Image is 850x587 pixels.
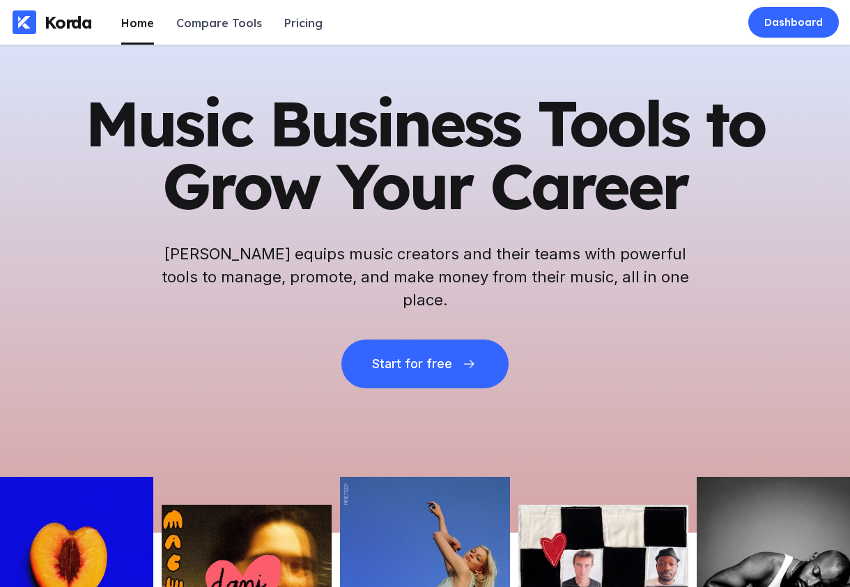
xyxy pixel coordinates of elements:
h1: Music Business Tools to Grow Your Career [84,92,766,218]
h2: [PERSON_NAME] equips music creators and their teams with powerful tools to manage, promote, and m... [160,243,690,312]
div: Compare Tools [176,16,262,30]
div: Start for free [372,357,451,371]
div: Dashboard [764,15,823,29]
div: Korda [45,12,92,33]
button: Start for free [341,340,509,388]
a: Dashboard [748,7,839,38]
div: Pricing [284,16,323,30]
div: Home [121,16,154,30]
